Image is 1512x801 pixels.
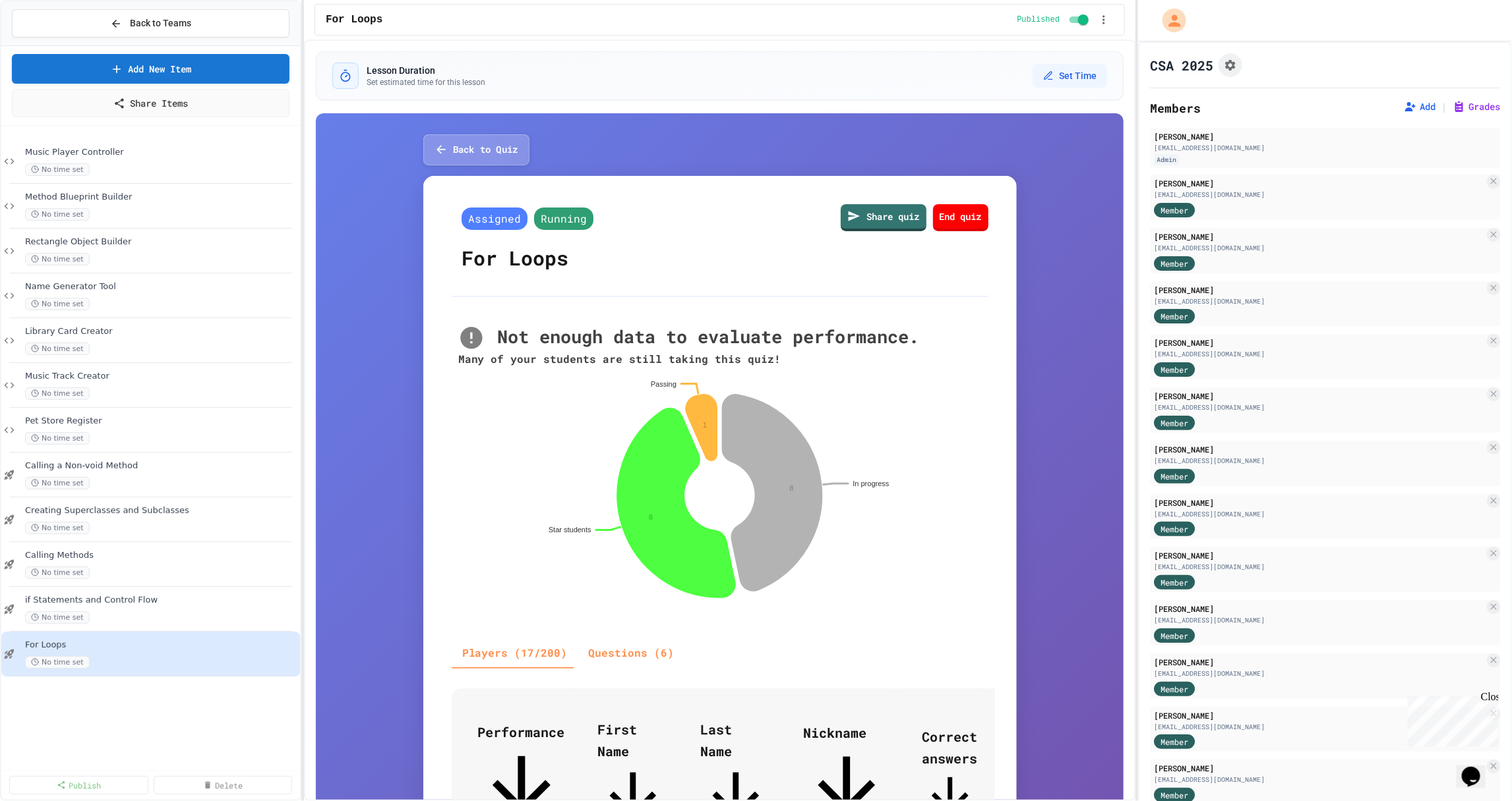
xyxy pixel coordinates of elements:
[25,298,90,310] span: No time set
[154,776,293,794] a: Delete
[534,207,593,230] span: Running
[458,351,982,367] div: Many of your students are still taking this quiz!
[1453,100,1500,113] button: Grades
[1161,630,1188,642] span: Member
[1017,12,1091,28] div: Content is published and visible to students
[1154,615,1484,625] div: [EMAIL_ADDRESS][DOMAIN_NAME]
[841,204,926,231] a: Share quiz
[25,595,297,606] span: if Statements and Control Flow
[1161,789,1188,801] span: Member
[1150,99,1201,117] h2: Members
[25,387,90,400] span: No time set
[1161,523,1188,535] span: Member
[452,637,578,669] button: Players (17/200)
[1154,284,1484,296] div: [PERSON_NAME]
[462,207,528,230] span: Assigned
[1154,603,1484,615] div: [PERSON_NAME]
[578,637,685,669] button: Questions (6)
[1154,656,1484,668] div: [PERSON_NAME]
[1161,258,1188,269] span: Member
[549,526,591,534] text: Star students
[1154,390,1484,402] div: [PERSON_NAME]
[1403,691,1499,747] iframe: chat widget
[423,134,529,165] button: Back to Quiz
[1154,143,1496,153] div: [EMAIL_ADDRESS][DOMAIN_NAME]
[1154,709,1484,721] div: [PERSON_NAME]
[1154,243,1484,253] div: [EMAIL_ADDRESS][DOMAIN_NAME]
[25,505,297,516] span: Creating Superclasses and Subclasses
[1154,337,1484,348] div: [PERSON_NAME]
[25,163,90,176] span: No time set
[1154,296,1484,306] div: [EMAIL_ADDRESS][DOMAIN_NAME]
[9,776,148,794] a: Publish
[25,236,297,248] span: Rectangle Object Builder
[1441,99,1447,115] span: |
[25,640,297,651] span: For Loops
[651,380,677,388] text: Passing
[1154,231,1484,242] div: [PERSON_NAME]
[25,192,297,203] span: Method Blueprint Builder
[25,656,90,669] span: No time set
[12,9,289,38] button: Back to Teams
[1161,364,1188,375] span: Member
[1161,470,1188,482] span: Member
[1161,576,1188,588] span: Member
[933,204,988,231] a: End quiz
[25,343,90,355] span: No time set
[1154,154,1179,165] div: Admin
[1150,56,1213,74] h1: CSA 2025
[1154,762,1484,774] div: [PERSON_NAME]
[1161,683,1188,695] span: Member
[25,550,297,561] span: Calling Methods
[1154,509,1484,519] div: [EMAIL_ADDRESS][DOMAIN_NAME]
[1154,497,1484,509] div: [PERSON_NAME]
[367,77,485,88] p: Set estimated time for this lesson
[1154,549,1484,561] div: [PERSON_NAME]
[1154,349,1484,359] div: [EMAIL_ADDRESS][DOMAIN_NAME]
[1154,456,1484,466] div: [EMAIL_ADDRESS][DOMAIN_NAME]
[1161,417,1188,429] span: Member
[25,432,90,445] span: No time set
[25,460,297,472] span: Calling a Non-void Method
[12,54,289,84] a: Add New Item
[1457,748,1499,788] iframe: chat widget
[25,147,297,158] span: Music Player Controller
[452,637,685,669] div: basic tabs example
[1154,775,1484,785] div: [EMAIL_ADDRESS][DOMAIN_NAME]
[1154,722,1484,732] div: [EMAIL_ADDRESS][DOMAIN_NAME]
[853,480,890,488] text: In progress
[1404,100,1436,113] button: Add
[25,371,297,382] span: Music Track Creator
[1154,562,1484,572] div: [EMAIL_ADDRESS][DOMAIN_NAME]
[25,281,297,292] span: Name Generator Tool
[130,16,191,30] span: Back to Teams
[5,5,91,84] div: Chat with us now!Close
[1154,443,1484,455] div: [PERSON_NAME]
[25,416,297,427] span: Pet Store Register
[367,64,485,77] h3: Lesson Duration
[25,208,90,221] span: No time set
[1161,736,1188,748] span: Member
[1161,204,1188,216] span: Member
[1219,53,1242,77] button: Assignment Settings
[12,89,289,117] a: Share Items
[25,522,90,534] span: No time set
[1161,310,1188,322] span: Member
[25,611,90,624] span: No time set
[458,233,572,283] div: For Loops
[1154,130,1496,142] div: [PERSON_NAME]
[1033,64,1107,88] button: Set Time
[458,323,982,352] div: Not enough data to evaluate performance.
[25,326,297,337] span: Library Card Creator
[25,566,90,579] span: No time set
[25,253,90,265] span: No time set
[1149,5,1190,36] div: My Account
[1154,177,1484,189] div: [PERSON_NAME]
[1017,14,1060,25] span: Published
[1154,402,1484,412] div: [EMAIL_ADDRESS][DOMAIN_NAME]
[25,477,90,489] span: No time set
[1154,190,1484,200] div: [EMAIL_ADDRESS][DOMAIN_NAME]
[1154,669,1484,678] div: [EMAIL_ADDRESS][DOMAIN_NAME]
[326,12,382,28] span: For Loops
